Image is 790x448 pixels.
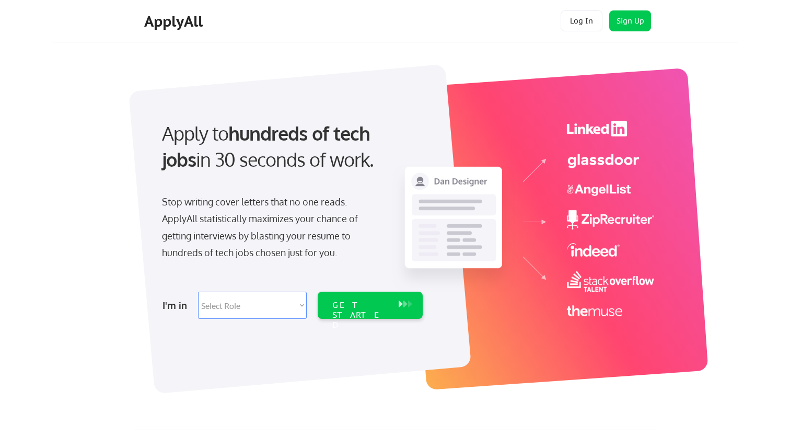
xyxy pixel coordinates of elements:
[561,10,602,31] button: Log In
[162,297,192,314] div: I'm in
[144,13,206,30] div: ApplyAll
[609,10,651,31] button: Sign Up
[162,121,375,171] strong: hundreds of tech jobs
[332,300,388,330] div: GET STARTED
[162,193,377,261] div: Stop writing cover letters that no one reads. ApplyAll statistically maximizes your chance of get...
[162,120,419,173] div: Apply to in 30 seconds of work.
